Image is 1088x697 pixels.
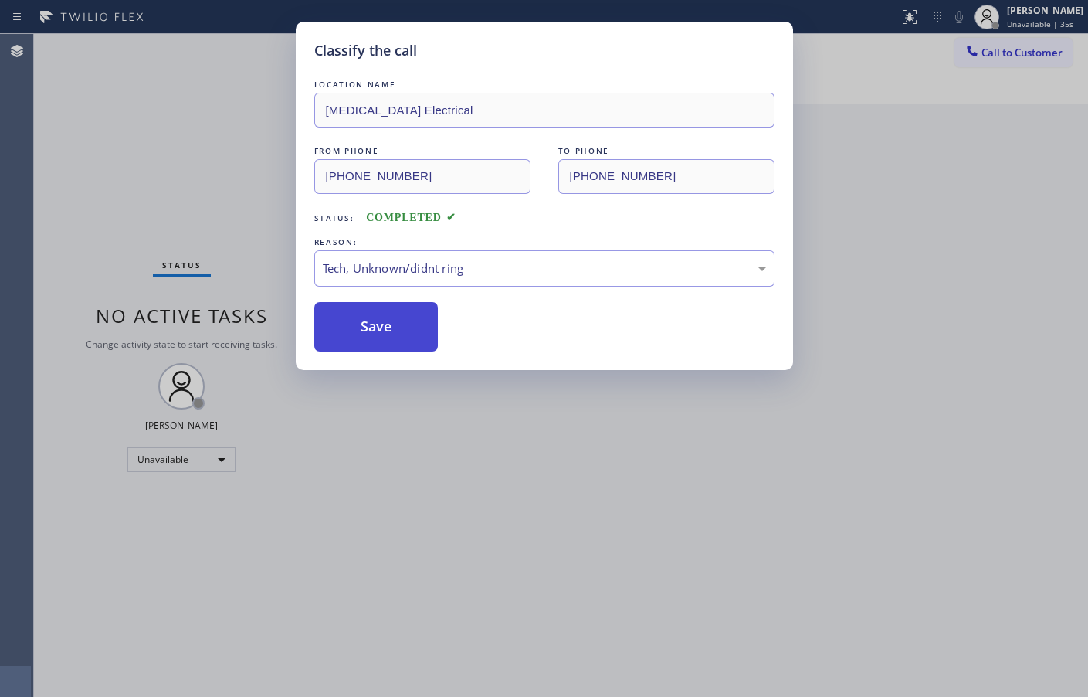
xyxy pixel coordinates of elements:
input: From phone [314,159,530,194]
span: COMPLETED [366,212,456,223]
div: Tech, Unknown/didnt ring [323,260,766,277]
button: Save [314,302,439,352]
h5: Classify the call [314,40,417,61]
div: FROM PHONE [314,143,530,159]
div: TO PHONE [558,143,774,159]
div: REASON: [314,234,774,250]
input: To phone [558,159,774,194]
span: Status: [314,212,354,223]
div: LOCATION NAME [314,76,774,93]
